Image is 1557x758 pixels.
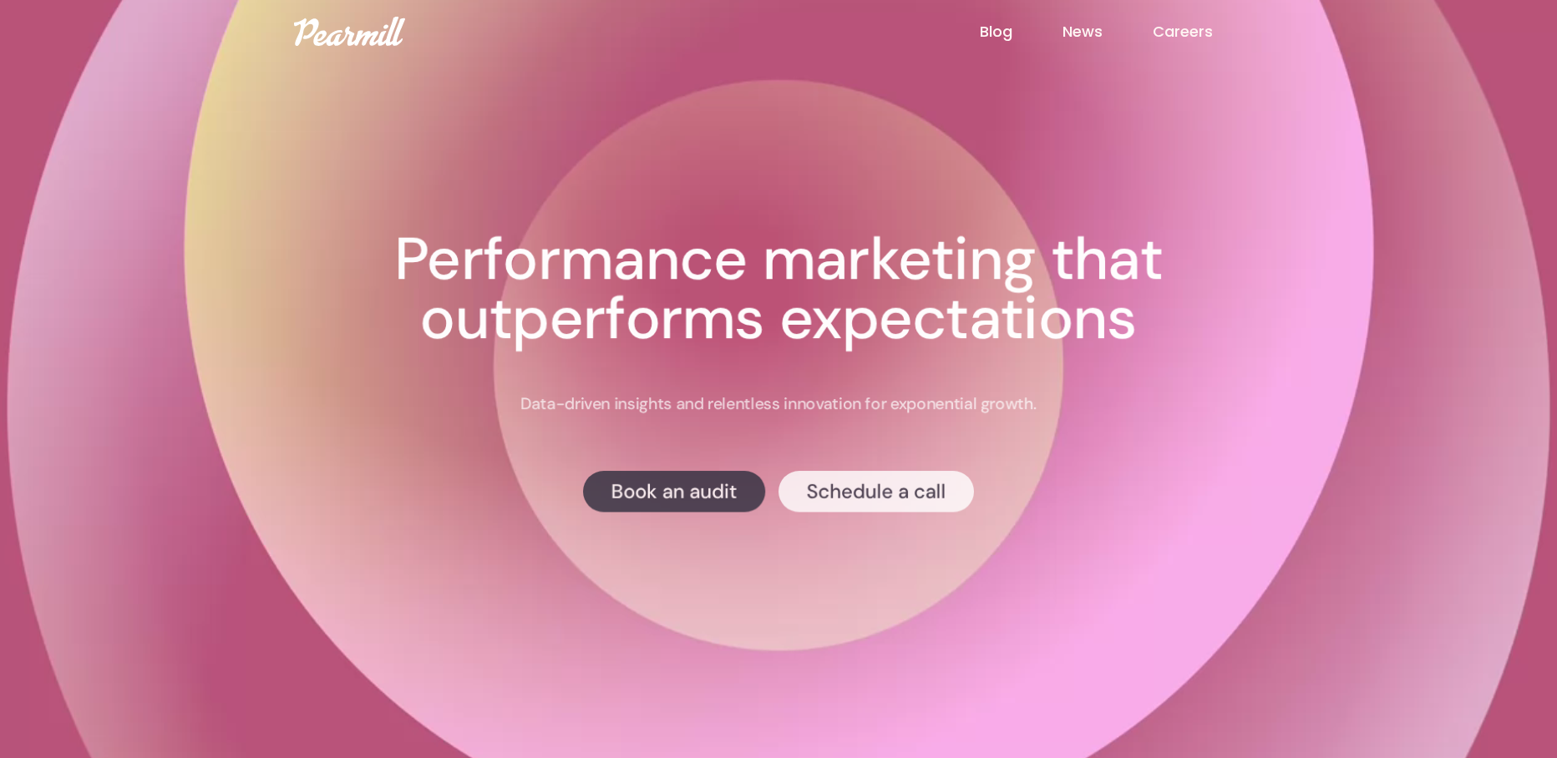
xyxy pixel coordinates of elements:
[305,230,1253,349] h1: Performance marketing that outperforms expectations
[980,21,1063,43] a: Blog
[520,393,1036,415] p: Data-driven insights and relentless innovation for exponential growth.
[1153,21,1263,43] a: Careers
[778,471,974,512] a: Schedule a call
[583,471,765,512] a: Book an audit
[294,17,405,46] img: Pearmill logo
[1063,21,1153,43] a: News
